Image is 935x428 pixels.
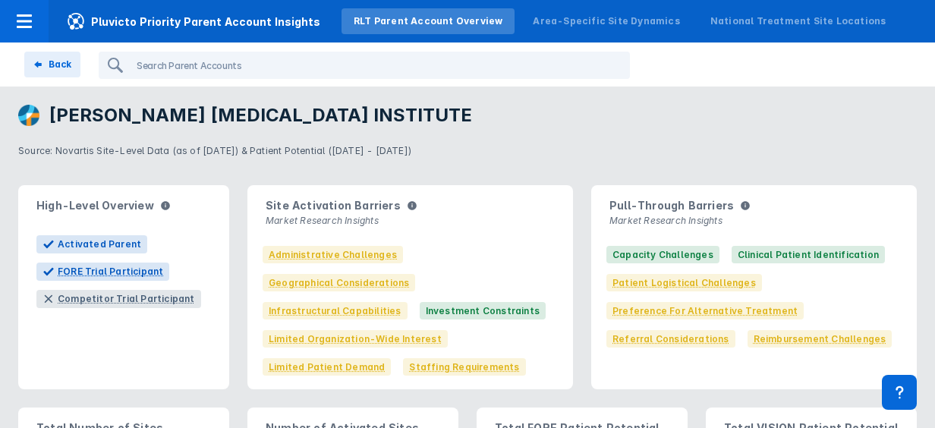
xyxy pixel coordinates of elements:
[269,249,397,260] span: Administrative Challenges
[18,138,917,158] p: Source: Novartis Site-Level Data (as of [DATE]) & Patient Potential ([DATE] - [DATE])
[269,277,409,288] span: Geographical Considerations
[58,266,163,277] div: FORE Trial Participant
[738,249,879,260] span: Clinical Patient Identification
[49,106,472,124] h3: [PERSON_NAME] [MEDICAL_DATA] INSTITUTE
[754,333,886,345] span: Reimbursement Challenges
[342,8,515,34] a: RLT Parent Account Overview
[612,333,729,345] span: Referral Considerations
[24,52,80,77] button: Back
[426,305,540,316] span: Investment Constraints
[698,8,899,34] a: National Treatment Site Locations
[49,58,71,71] div: Back
[409,361,519,373] span: Staffing Requirements
[533,14,679,28] div: Area-Specific Site Dynamics
[269,361,385,373] span: Limited Patient Demand
[36,197,160,214] span: High-Level Overview
[18,105,39,126] img: dana-farber
[612,305,798,316] span: Preference for Alternative Treatment
[609,214,899,228] p: Market Research Insights
[49,12,338,30] span: Pluvicto Priority Parent Account Insights
[269,305,401,316] span: Infrastructural Capabilities
[131,53,586,77] input: Search Parent Accounts
[58,293,195,304] div: Competitor Trial Participant
[58,238,141,251] span: Activated Parent
[609,197,740,214] span: Pull-Through Barriers
[882,375,917,410] div: Contact Support
[266,197,407,214] span: Site Activation Barriers
[710,14,886,28] div: National Treatment Site Locations
[612,277,756,288] span: Patient Logistical Challenges
[269,333,442,345] span: Limited Organization-Wide Interest
[266,214,555,228] p: Market Research Insights
[612,249,713,260] span: Capacity Challenges
[521,8,691,34] a: Area-Specific Site Dynamics
[354,14,502,28] div: RLT Parent Account Overview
